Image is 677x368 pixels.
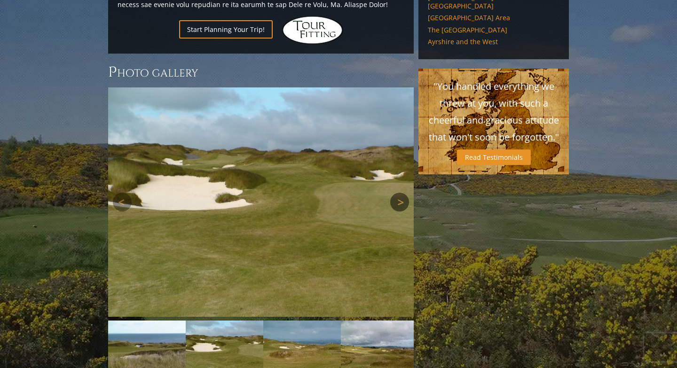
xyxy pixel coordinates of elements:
[390,193,409,211] a: Next
[428,38,559,46] a: Ayrshire and the West
[108,63,414,82] h3: Photo Gallery
[428,26,559,34] a: The [GEOGRAPHIC_DATA]
[428,14,559,22] a: [GEOGRAPHIC_DATA] Area
[113,193,132,211] a: Previous
[428,78,559,146] p: "You handled everything we threw at you, with such a cheerful and gracious attitude that won't so...
[457,149,531,165] a: Read Testimonials
[282,16,343,44] img: Hidden Links
[179,20,273,39] a: Start Planning Your Trip!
